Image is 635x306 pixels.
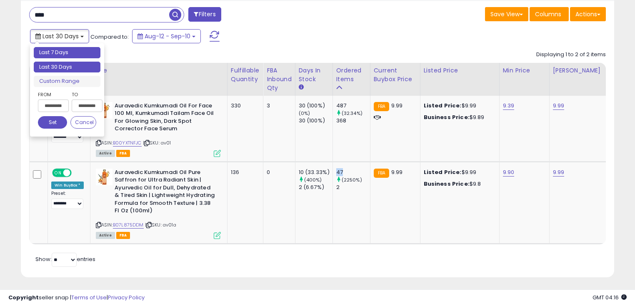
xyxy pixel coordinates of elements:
small: FBA [374,169,389,178]
div: Displaying 1 to 2 of 2 items [536,51,606,59]
button: Set [38,116,67,129]
div: Title [94,66,224,75]
div: 30 (100%) [299,102,332,109]
div: $9.89 [424,114,493,121]
small: (32.34%) [342,110,362,117]
a: 9.90 [503,168,515,177]
div: ASIN: [96,169,221,238]
small: (400%) [304,177,322,183]
button: Cancel [70,116,96,129]
div: $9.99 [424,102,493,109]
img: 41FBnehm9dL._SL40_.jpg [96,169,112,185]
button: Filters [188,7,221,22]
span: FBA [116,150,130,157]
a: B00YXTNFJC [113,139,142,147]
b: Listed Price: [424,102,462,109]
button: Columns [530,7,569,21]
b: Listed Price: [424,168,462,176]
span: | SKU: av01a [145,221,176,228]
div: Preset: [51,191,84,209]
div: $9.99 [424,169,493,176]
li: Last 30 Days [34,62,100,73]
div: Ordered Items [336,66,367,84]
span: 9.99 [391,102,403,109]
span: FBA [116,232,130,239]
div: 0 [267,169,289,176]
div: $9.8 [424,180,493,188]
span: | SKU: av01 [143,139,171,146]
div: Current Buybox Price [374,66,417,84]
button: Aug-12 - Sep-10 [132,29,201,43]
strong: Copyright [8,294,39,301]
a: 9.99 [553,102,565,110]
a: 9.99 [553,168,565,177]
b: Auravedic Kumkumadi Oil Pure Saffron for Ultra Radiant Skin | Ayurvedic Oil for Dull, Dehydrated ... [115,169,216,217]
small: (0%) [299,110,310,117]
button: Last 30 Days [30,29,89,43]
div: 330 [231,102,257,109]
span: OFF [70,169,84,176]
div: Fulfillable Quantity [231,66,260,84]
div: 47 [336,169,370,176]
div: 2 (6.67%) [299,184,332,191]
li: Custom Range [34,76,100,87]
div: 2 [336,184,370,191]
span: Columns [535,10,561,18]
b: Auravedic Kumkumadi Oil For Face 100 Ml, Kumkumadi Tailam Face Oil For Glowing Skin, Dark Spot Co... [115,102,216,135]
div: [PERSON_NAME] [553,66,602,75]
div: 3 [267,102,289,109]
div: 10 (33.33%) [299,169,332,176]
small: (2250%) [342,177,362,183]
label: From [38,90,67,99]
small: Days In Stock. [299,84,304,91]
span: 2025-10-11 04:16 GMT [592,294,627,301]
div: ASIN: [96,102,221,156]
span: ON [53,169,63,176]
div: 30 (100%) [299,117,332,124]
span: Compared to: [90,33,129,41]
small: FBA [374,102,389,111]
span: All listings currently available for purchase on Amazon [96,232,115,239]
div: seller snap | | [8,294,145,302]
a: Terms of Use [71,294,107,301]
div: 368 [336,117,370,124]
label: To [72,90,96,99]
li: Last 7 Days [34,47,100,58]
span: Aug-12 - Sep-10 [145,32,190,40]
button: Actions [570,7,606,21]
b: Business Price: [424,113,470,121]
div: FBA inbound Qty [267,66,292,92]
div: 136 [231,169,257,176]
a: 9.39 [503,102,515,110]
a: Privacy Policy [108,294,145,301]
span: Show: entries [35,255,95,263]
span: All listings currently available for purchase on Amazon [96,150,115,157]
div: Win BuyBox * [51,182,84,189]
div: 487 [336,102,370,109]
b: Business Price: [424,180,470,188]
span: Last 30 Days [42,32,79,40]
div: Listed Price [424,66,496,75]
div: Min Price [503,66,546,75]
span: 9.99 [391,168,403,176]
button: Save View [485,7,528,21]
a: B07L875DDM [113,221,144,229]
div: Days In Stock [299,66,329,84]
